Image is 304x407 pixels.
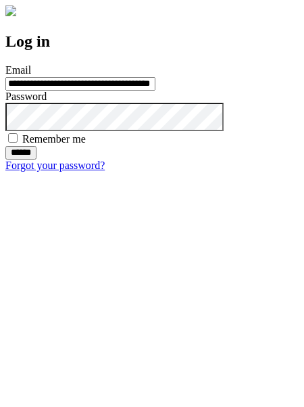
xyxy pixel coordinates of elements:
a: Forgot your password? [5,160,105,171]
label: Password [5,91,47,102]
label: Remember me [22,133,86,145]
h2: Log in [5,32,299,51]
label: Email [5,64,31,76]
img: logo-4e3dc11c47720685a147b03b5a06dd966a58ff35d612b21f08c02c0306f2b779.png [5,5,16,16]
